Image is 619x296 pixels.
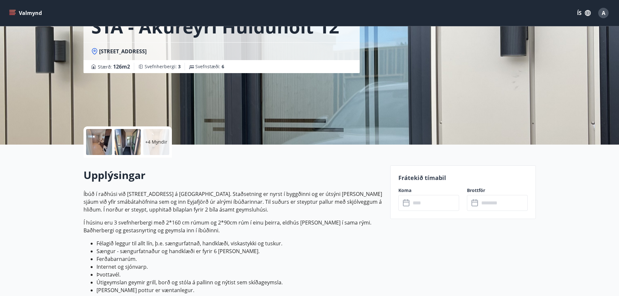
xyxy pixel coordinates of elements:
h1: STA - Akureyri Hulduholt 12 [91,14,339,39]
span: 126 m2 [113,63,130,70]
span: Svefnherbergi : [145,63,181,70]
span: [STREET_ADDRESS] [99,48,147,55]
label: Brottför [467,187,528,194]
li: Félagið leggur til allt lín, þ.e. sængurfatnað, handklæði, viskastykki og tuskur. [97,239,382,247]
span: Svefnstæði : [195,63,224,70]
li: Ferðabarnarúm. [97,255,382,263]
span: Stærð : [98,63,130,71]
label: Koma [398,187,459,194]
p: +4 Myndir [145,139,167,145]
span: 6 [222,63,224,70]
span: 3 [178,63,181,70]
span: A [602,9,605,17]
button: menu [8,7,45,19]
p: Frátekið tímabil [398,174,528,182]
li: Sængur - sængurfatnaður og handklæði er fyrir 6 [PERSON_NAME]. [97,247,382,255]
li: Internet og sjónvarp. [97,263,382,271]
p: Íbúð í raðhúsi við [STREET_ADDRESS] á [GEOGRAPHIC_DATA]. Staðsetning er nyrst í byggðinni og er ú... [84,190,382,213]
li: Útigeymslan geymir grill, borð og stóla á pallinn og nýtist sem skíðageymsla. [97,278,382,286]
li: Þvottavél. [97,271,382,278]
h2: Upplýsingar [84,168,382,182]
p: Í húsinu eru 3 svefnherbergi með 2*160 cm rúmum og 2*90cm rúm í einu þeirra, eldhús [PERSON_NAME]... [84,219,382,234]
button: A [596,5,611,21]
button: ÍS [574,7,594,19]
li: [PERSON_NAME] pottur er væntanlegur. [97,286,382,294]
